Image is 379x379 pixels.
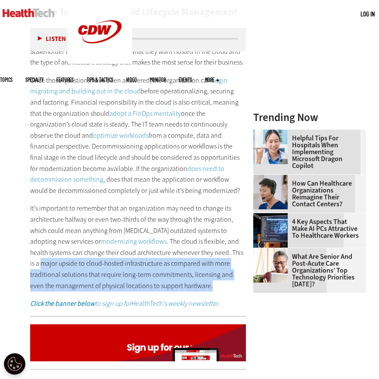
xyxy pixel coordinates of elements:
[87,77,113,82] a: Tips & Tactics
[253,180,361,208] a: How Can Healthcare Organizations Reimagine Their Contact Centers?
[253,248,288,283] img: Older person using tablet
[56,77,74,82] a: Features
[30,75,246,196] p: Once those questions have been answered, the organization can before operationalizing, securing a...
[360,10,375,18] a: Log in
[253,248,292,255] a: Older person using tablet
[126,77,137,82] a: Video
[4,353,25,375] div: Cookie Settings
[150,77,166,82] a: MonITor
[93,131,149,140] a: optimize workloads
[30,324,246,361] img: ht_newsletter_animated_q424_signup_desktop
[109,109,181,118] a: adopt a FinOps mentality
[253,218,361,239] a: 4 Key Aspects That Make AI PCs Attractive to Healthcare Workers
[253,112,366,123] h3: Trending Now
[253,175,292,182] a: Healthcare contact center
[68,57,132,66] a: CDW
[253,253,361,288] a: What Are Senior and Post-Acute Care Organizations’ Top Technology Priorities [DATE]?
[253,135,361,169] a: Helpful Tips for Hospitals When Implementing Microsoft Dragon Copilot
[3,9,55,17] img: Home
[163,299,220,308] em: ’s weekly newsletter.
[4,353,25,375] button: Open Preferences
[30,299,95,308] strong: Click the banner below
[101,237,167,246] a: modernizing workflows
[179,77,192,82] a: Events
[253,213,292,220] a: Desktop monitor with brain AI concept
[253,130,288,164] img: Doctor using phone to dictate to tablet
[253,130,292,137] a: Doctor using phone to dictate to tablet
[205,77,219,82] span: More
[253,175,288,209] img: Healthcare contact center
[25,77,43,82] span: Specialty
[30,299,220,308] a: Click the banner belowto sign up forHealthTech’s weekly newsletter.
[360,9,375,19] div: User menu
[30,299,131,308] em: to sign up for
[30,203,246,291] p: It’s important to remember that an organization may need to change its architecture halfway or ev...
[253,213,288,248] img: Desktop monitor with brain AI concept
